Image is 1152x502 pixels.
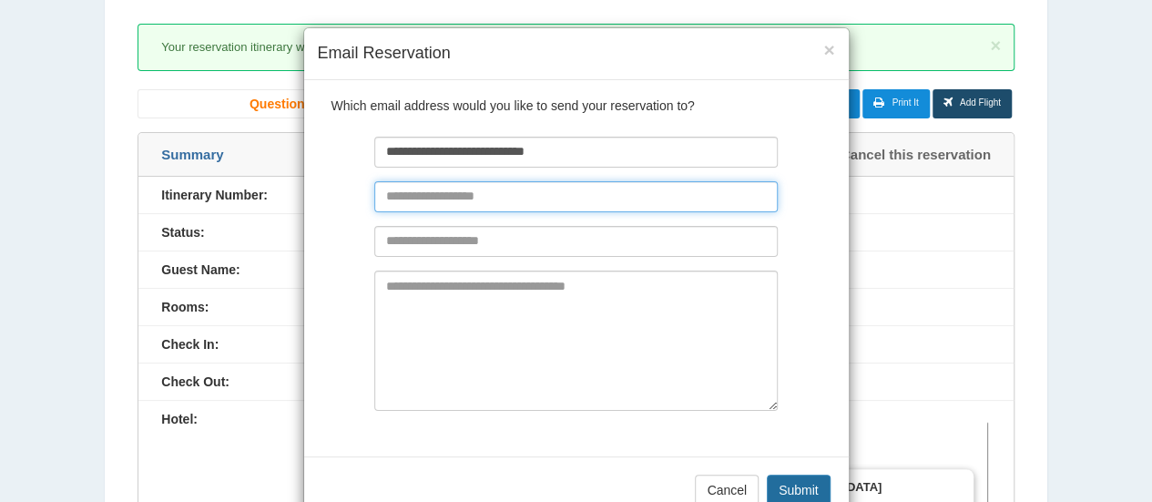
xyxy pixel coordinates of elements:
h4: Email Reservation [318,42,835,66]
p: Which email address would you like to send your reservation to? [331,98,821,113]
span: Help [41,13,78,29]
button: × [823,40,834,59]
